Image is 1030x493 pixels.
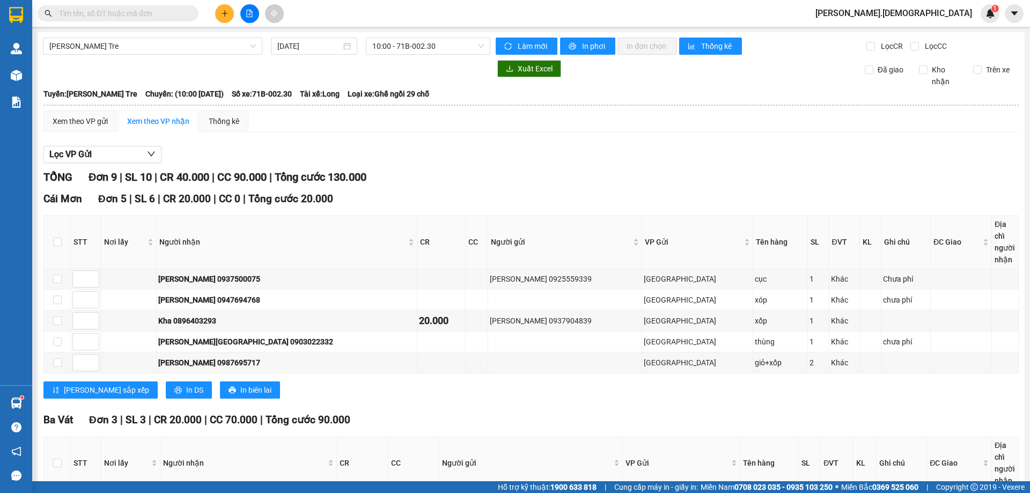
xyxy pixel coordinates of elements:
th: KL [854,437,877,490]
div: chưa phí [883,294,929,306]
div: chưa phí [883,336,929,348]
span: Tổng cước 20.000 [248,193,333,205]
div: Xem theo VP gửi [53,115,108,127]
span: Người gửi [442,457,612,469]
div: Khác [831,336,858,348]
div: 20.000 [419,313,464,328]
td: Sài Gòn [642,332,753,352]
span: | [212,171,215,183]
b: Tuyến: [PERSON_NAME] Tre [43,90,137,98]
span: Làm mới [518,40,549,52]
th: Tên hàng [753,216,808,269]
span: | [120,171,122,183]
div: [GEOGRAPHIC_DATA] [644,357,751,369]
th: STT [71,216,101,269]
span: Lọc CC [921,40,948,52]
img: warehouse-icon [11,70,22,81]
span: CC 0 [219,193,240,205]
span: Lọc CR [877,40,904,52]
td: Sài Gòn [642,311,753,332]
div: [GEOGRAPHIC_DATA] [644,315,751,327]
strong: 1900 633 818 [550,483,597,491]
div: xốp [755,315,806,327]
button: plus [215,4,234,23]
div: [GEOGRAPHIC_DATA] [644,294,751,306]
div: thùng [755,336,806,348]
span: Chuyến: (10:00 [DATE]) [145,88,224,100]
td: Sài Gòn [642,269,753,290]
div: [GEOGRAPHIC_DATA] [644,273,751,285]
span: Miền Nam [701,481,833,493]
span: Xuất Excel [518,63,553,75]
span: | [149,414,151,426]
span: CR 20.000 [154,414,202,426]
span: Thống kê [701,40,733,52]
div: Thống kê [209,115,239,127]
span: question-circle [11,422,21,432]
span: Người nhận [159,236,406,248]
th: ĐVT [821,437,853,490]
strong: 0369 525 060 [872,483,918,491]
div: Khác [831,315,858,327]
div: Khác [831,273,858,285]
span: In DS [186,384,203,396]
span: Đơn 3 [89,414,117,426]
td: Sài Gòn [642,290,753,311]
span: | [204,414,207,426]
span: CR 20.000 [163,193,211,205]
span: In phơi [582,40,607,52]
span: aim [270,10,278,17]
button: bar-chartThống kê [679,38,742,55]
button: In đơn chọn [618,38,676,55]
span: SL 3 [126,414,146,426]
div: Xem theo VP nhận [127,115,189,127]
div: [GEOGRAPHIC_DATA] [644,336,751,348]
th: CR [337,437,388,490]
div: Khác [831,294,858,306]
span: file-add [246,10,253,17]
div: 1 [810,294,827,306]
td: Sài Gòn [642,352,753,373]
button: aim [265,4,284,23]
span: 10:00 - 71B-002.30 [372,38,484,54]
div: Khác [831,357,858,369]
div: [PERSON_NAME] 0987695717 [158,357,415,369]
span: printer [229,386,236,395]
span: | [214,193,216,205]
div: Địa chỉ người nhận [995,439,1016,487]
span: Người gửi [491,236,631,248]
span: Cung cấp máy in - giấy in: [614,481,698,493]
th: CR [417,216,466,269]
div: Chưa phí [883,273,929,285]
th: ĐVT [829,216,860,269]
span: Hỗ trợ kỹ thuật: [498,481,597,493]
span: Đã giao [873,64,908,76]
div: Kha 0896403293 [158,315,415,327]
span: ĐC Giao [933,236,981,248]
span: Cái Mơn [43,193,82,205]
span: sort-ascending [52,386,60,395]
span: Đơn 5 [98,193,127,205]
span: notification [11,446,21,457]
th: SL [808,216,829,269]
div: [PERSON_NAME] 0925559339 [490,273,640,285]
strong: 0708 023 035 - 0935 103 250 [734,483,833,491]
span: Người nhận [163,457,326,469]
span: | [243,193,246,205]
span: Tài xế: Long [300,88,340,100]
span: Đơn 9 [89,171,117,183]
img: warehouse-icon [11,398,22,409]
span: download [506,65,513,73]
span: CC 70.000 [210,414,257,426]
span: ⚪️ [835,485,838,489]
th: Ghi chú [877,437,927,490]
div: [PERSON_NAME][GEOGRAPHIC_DATA] 0903022332 [158,336,415,348]
th: STT [71,437,101,490]
button: syncLàm mới [496,38,557,55]
span: 1 [993,5,997,12]
span: [PERSON_NAME].[DEMOGRAPHIC_DATA] [807,6,981,20]
button: Lọc VP Gửi [43,146,161,163]
span: | [154,171,157,183]
th: Tên hàng [740,437,798,490]
th: Ghi chú [881,216,931,269]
